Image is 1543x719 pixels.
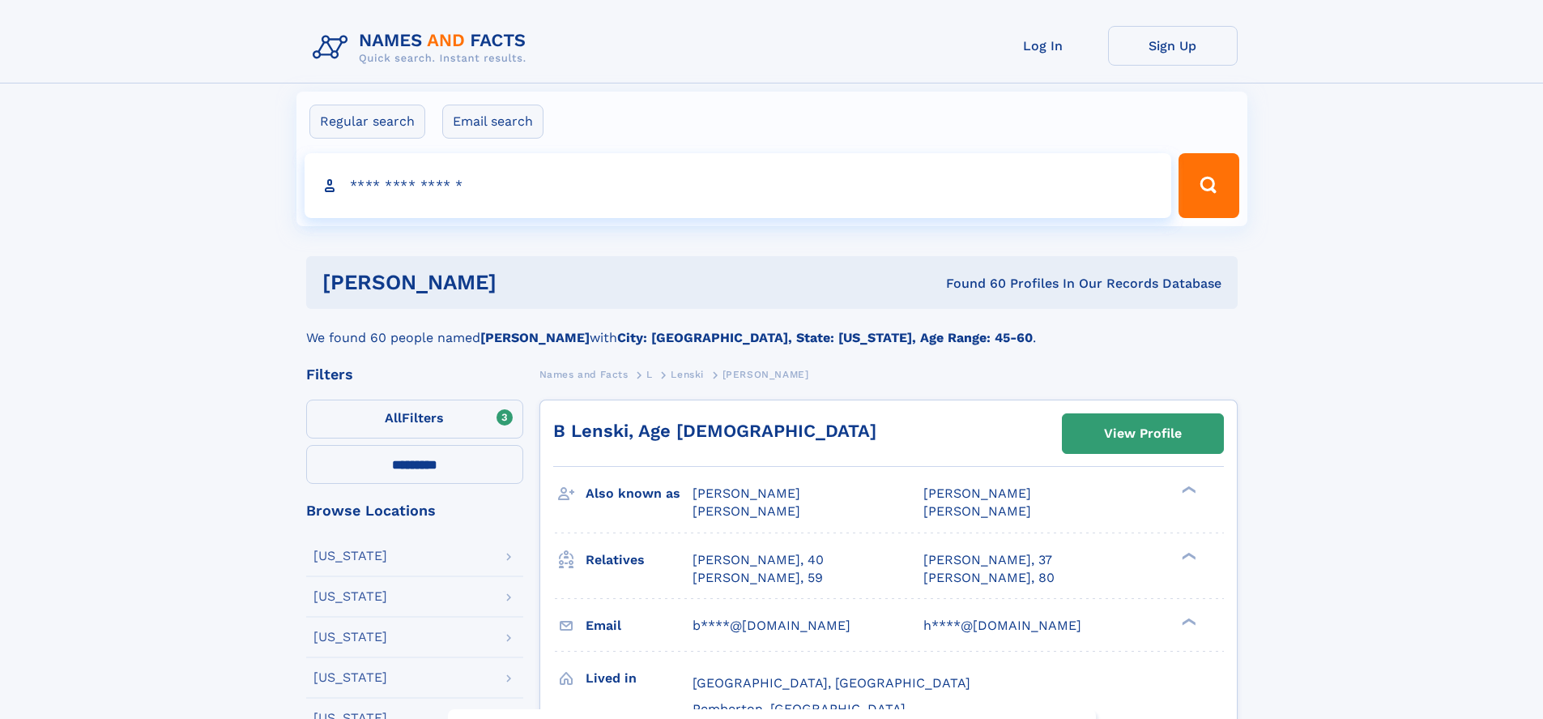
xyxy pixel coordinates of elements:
[722,369,809,380] span: [PERSON_NAME]
[553,421,876,441] a: B Lenski, Age [DEMOGRAPHIC_DATA]
[480,330,590,345] b: [PERSON_NAME]
[693,675,970,691] span: [GEOGRAPHIC_DATA], [GEOGRAPHIC_DATA]
[721,275,1221,293] div: Found 60 Profiles In Our Records Database
[1178,550,1197,561] div: ❯
[313,590,387,603] div: [US_STATE]
[923,503,1031,519] span: [PERSON_NAME]
[923,486,1031,501] span: [PERSON_NAME]
[305,153,1172,218] input: search input
[586,612,693,640] h3: Email
[306,309,1238,348] div: We found 60 people named with .
[322,272,722,293] h1: [PERSON_NAME]
[693,503,800,519] span: [PERSON_NAME]
[693,569,823,587] a: [PERSON_NAME], 59
[586,480,693,507] h3: Also known as
[385,410,402,426] span: All
[586,546,693,574] h3: Relatives
[1108,26,1238,66] a: Sign Up
[646,364,653,384] a: L
[693,551,824,569] a: [PERSON_NAME], 40
[306,367,523,382] div: Filters
[693,701,906,717] span: Pemberton, [GEOGRAPHIC_DATA]
[923,569,1055,587] a: [PERSON_NAME], 80
[306,503,523,518] div: Browse Locations
[539,364,629,384] a: Names and Facts
[313,671,387,684] div: [US_STATE]
[1178,616,1197,627] div: ❯
[586,665,693,692] h3: Lived in
[617,330,1033,345] b: City: [GEOGRAPHIC_DATA], State: [US_STATE], Age Range: 45-60
[671,364,704,384] a: Lenski
[1179,153,1238,218] button: Search Button
[646,369,653,380] span: L
[442,105,543,139] label: Email search
[1063,414,1223,453] a: View Profile
[978,26,1108,66] a: Log In
[1178,485,1197,495] div: ❯
[306,400,523,439] label: Filters
[313,550,387,563] div: [US_STATE]
[309,105,425,139] label: Regular search
[313,631,387,644] div: [US_STATE]
[671,369,704,380] span: Lenski
[1104,415,1182,452] div: View Profile
[306,26,539,70] img: Logo Names and Facts
[923,551,1052,569] a: [PERSON_NAME], 37
[693,486,800,501] span: [PERSON_NAME]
